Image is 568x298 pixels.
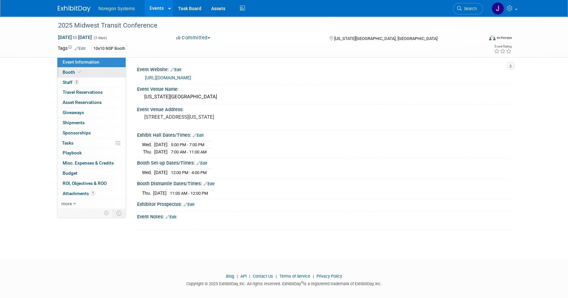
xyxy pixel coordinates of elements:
[56,20,473,31] div: 2025 Midwest Transit Conference
[91,45,127,52] div: 10x10 NSP Booth
[57,57,126,67] a: Event Information
[193,133,204,138] a: Edit
[57,108,126,118] a: Giveaways
[57,138,126,148] a: Tasks
[248,274,252,279] span: |
[63,170,77,176] span: Budget
[57,179,126,189] a: ROI, Objectives & ROO
[63,100,102,105] span: Asset Reservations
[279,274,310,279] a: Terms of Service
[63,59,99,65] span: Event Information
[57,169,126,178] a: Budget
[316,274,342,279] a: Privacy Policy
[57,118,126,128] a: Shipments
[154,149,168,155] td: [DATE]
[61,201,72,206] span: more
[142,149,154,155] td: Thu.
[63,110,84,115] span: Giveaways
[75,46,86,51] a: Edit
[240,274,247,279] a: API
[57,148,126,158] a: Playbook
[144,114,285,120] pre: [STREET_ADDRESS][US_STATE]
[153,190,167,197] td: [DATE]
[142,92,505,102] div: [US_STATE][GEOGRAPHIC_DATA]
[63,130,91,135] span: Sponsorships
[145,75,191,80] a: [URL][DOMAIN_NAME]
[137,158,510,167] div: Booth Set-up Dates/Times:
[489,35,496,40] img: Format-Inperson.png
[63,89,103,95] span: Travel Reservations
[142,190,153,197] td: Thu.
[171,170,207,175] span: 12:00 PM - 4:00 PM
[63,80,79,85] span: Staff
[91,191,95,196] span: 1
[253,274,273,279] a: Contact Us
[453,3,483,14] a: Search
[274,274,278,279] span: |
[137,130,510,139] div: Exhibit Hall Dates/Times:
[74,80,79,85] span: 2
[226,274,234,279] a: Blog
[171,68,181,72] a: Edit
[137,105,510,113] div: Event Venue Address:
[101,209,112,217] td: Personalize Event Tab Strip
[57,98,126,108] a: Asset Reservations
[57,68,126,77] a: Booth
[196,161,207,166] a: Edit
[57,189,126,199] a: Attachments1
[462,6,477,11] span: Search
[171,142,204,147] span: 5:00 PM - 7:00 PM
[57,88,126,97] a: Travel Reservations
[170,191,208,196] span: 11:00 AM - 12:00 PM
[492,2,504,15] img: Johana Gil
[154,169,168,176] td: [DATE]
[171,149,207,154] span: 7:00 AM - 11:00 AM
[142,141,154,149] td: Wed.
[166,215,176,219] a: Edit
[63,120,85,125] span: Shipments
[63,181,107,186] span: ROI, Objectives & ROO
[494,45,512,48] div: Event Rating
[235,274,239,279] span: |
[78,70,81,74] i: Booth reservation complete
[311,274,315,279] span: |
[57,78,126,88] a: Staff2
[57,199,126,209] a: more
[137,84,510,92] div: Event Venue Name:
[142,169,154,176] td: Wed.
[72,35,78,40] span: to
[57,158,126,168] a: Misc. Expenses & Credits
[63,160,114,166] span: Misc. Expenses & Credits
[444,34,512,44] div: Event Format
[57,128,126,138] a: Sponsorships
[334,36,437,41] span: [US_STATE][GEOGRAPHIC_DATA], [GEOGRAPHIC_DATA]
[63,191,95,196] span: Attachments
[184,202,194,207] a: Edit
[58,6,91,12] img: ExhibitDay
[137,179,510,187] div: Booth Dismantle Dates/Times:
[93,36,107,40] span: (3 days)
[154,141,168,149] td: [DATE]
[301,281,303,284] sup: ®
[62,140,73,146] span: Tasks
[137,65,510,73] div: Event Website:
[204,182,214,186] a: Edit
[497,35,512,40] div: In-Person
[174,34,213,41] button: Committed
[137,199,510,208] div: Exhibitor Prospectus:
[63,150,82,155] span: Playbook
[137,212,510,220] div: Event Notes:
[63,70,83,75] span: Booth
[58,45,86,52] td: Tags
[112,209,126,217] td: Toggle Event Tabs
[58,34,92,40] span: [DATE] [DATE]
[98,6,135,11] span: Noregon Systems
